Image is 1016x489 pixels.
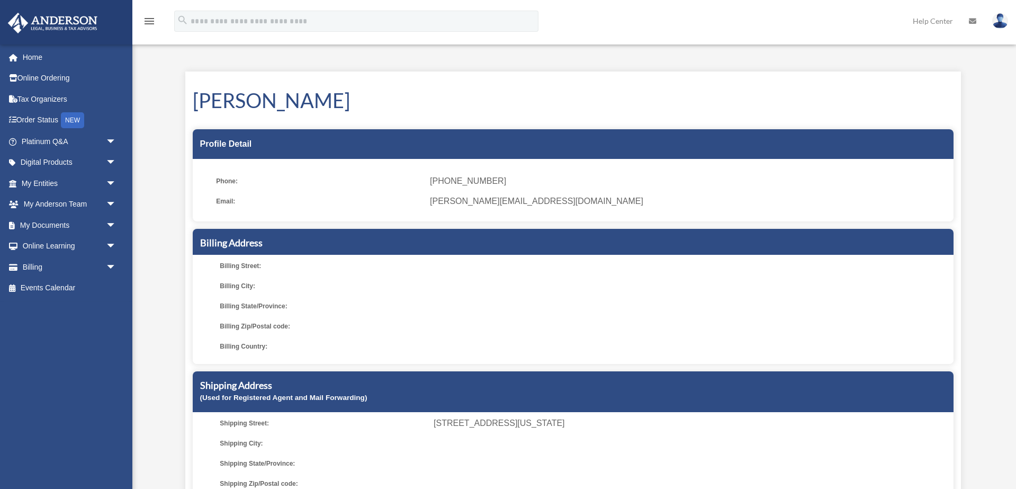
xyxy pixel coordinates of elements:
[7,88,132,110] a: Tax Organizers
[106,256,127,278] span: arrow_drop_down
[434,416,949,431] span: [STREET_ADDRESS][US_STATE]
[220,279,426,294] span: Billing City:
[220,319,426,334] span: Billing Zip/Postal code:
[5,13,101,33] img: Anderson Advisors Platinum Portal
[193,129,954,159] div: Profile Detail
[7,68,132,89] a: Online Ordering
[7,236,132,257] a: Online Learningarrow_drop_down
[7,47,132,68] a: Home
[220,339,426,354] span: Billing Country:
[7,110,132,131] a: Order StatusNEW
[992,13,1008,29] img: User Pic
[220,259,426,273] span: Billing Street:
[220,299,426,314] span: Billing State/Province:
[220,416,426,431] span: Shipping Street:
[200,394,367,402] small: (Used for Registered Agent and Mail Forwarding)
[7,194,132,215] a: My Anderson Teamarrow_drop_down
[106,173,127,194] span: arrow_drop_down
[216,174,422,189] span: Phone:
[7,173,132,194] a: My Entitiesarrow_drop_down
[106,152,127,174] span: arrow_drop_down
[7,131,132,152] a: Platinum Q&Aarrow_drop_down
[177,14,188,26] i: search
[7,215,132,236] a: My Documentsarrow_drop_down
[106,236,127,257] span: arrow_drop_down
[7,278,132,299] a: Events Calendar
[220,456,426,471] span: Shipping State/Province:
[106,194,127,216] span: arrow_drop_down
[106,131,127,153] span: arrow_drop_down
[216,194,422,209] span: Email:
[143,19,156,28] a: menu
[200,379,946,392] h5: Shipping Address
[7,152,132,173] a: Digital Productsarrow_drop_down
[7,256,132,278] a: Billingarrow_drop_down
[106,215,127,236] span: arrow_drop_down
[61,112,84,128] div: NEW
[143,15,156,28] i: menu
[430,174,946,189] span: [PHONE_NUMBER]
[193,86,954,114] h1: [PERSON_NAME]
[430,194,946,209] span: [PERSON_NAME][EMAIL_ADDRESS][DOMAIN_NAME]
[220,436,426,451] span: Shipping City:
[200,236,946,250] h5: Billing Address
